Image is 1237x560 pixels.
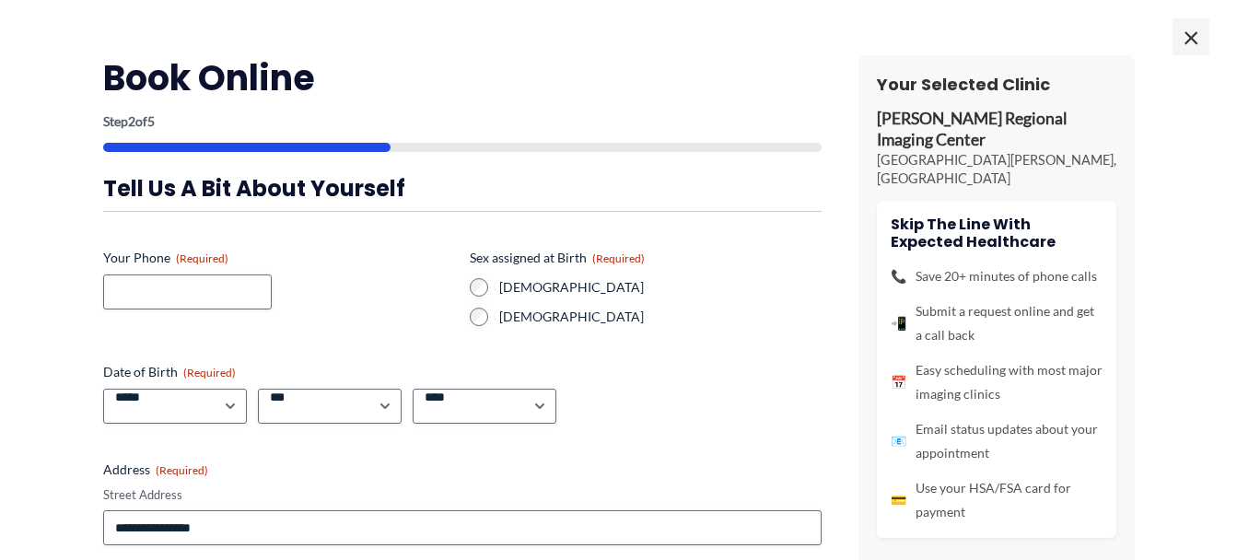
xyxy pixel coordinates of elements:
span: 📅 [891,370,906,394]
span: 📲 [891,311,906,335]
li: Easy scheduling with most major imaging clinics [891,358,1103,406]
p: Step of [103,115,822,128]
span: (Required) [156,463,208,477]
span: 5 [147,113,155,129]
span: 💳 [891,488,906,512]
legend: Sex assigned at Birth [470,249,645,267]
li: Submit a request online and get a call back [891,299,1103,347]
span: 2 [128,113,135,129]
p: [PERSON_NAME] Regional Imaging Center [877,109,1116,151]
label: [DEMOGRAPHIC_DATA] [499,278,822,297]
legend: Date of Birth [103,363,236,381]
span: (Required) [592,251,645,265]
li: Save 20+ minutes of phone calls [891,264,1103,288]
span: × [1173,18,1209,55]
label: Your Phone [103,249,455,267]
li: Email status updates about your appointment [891,417,1103,465]
h3: Your Selected Clinic [877,74,1116,95]
label: [DEMOGRAPHIC_DATA] [499,308,822,326]
li: Use your HSA/FSA card for payment [891,476,1103,524]
span: (Required) [183,366,236,379]
h4: Skip the line with Expected Healthcare [891,216,1103,251]
span: (Required) [176,251,228,265]
label: Street Address [103,486,822,504]
p: [GEOGRAPHIC_DATA][PERSON_NAME], [GEOGRAPHIC_DATA] [877,151,1116,188]
h2: Book Online [103,55,822,100]
h3: Tell us a bit about yourself [103,174,822,203]
legend: Address [103,461,208,479]
span: 📧 [891,429,906,453]
span: 📞 [891,264,906,288]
